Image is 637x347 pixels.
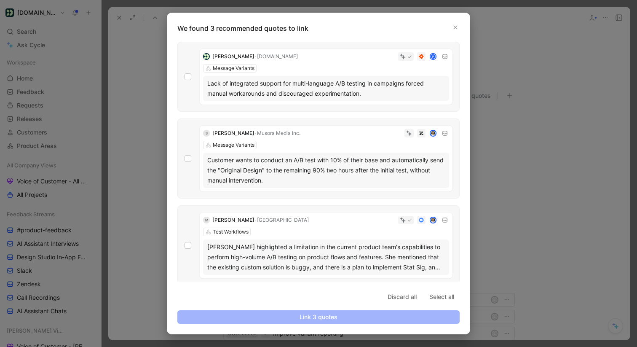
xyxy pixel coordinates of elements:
img: avatar [431,131,436,136]
button: Select all [424,290,460,304]
span: · Musora Media Inc. [254,130,300,136]
button: Discard all [382,290,422,304]
span: Select all [429,292,454,302]
div: P [431,54,436,59]
div: S [203,130,210,137]
div: Customer wants to conduct an A/B test with 10% of their base and automatically send the "Original... [207,155,445,186]
span: [PERSON_NAME] [212,53,254,59]
span: · [DOMAIN_NAME] [254,53,298,59]
div: M [203,217,210,223]
p: We found 3 recommended quotes to link [177,23,465,33]
div: Lack of integrated support for multi-language A/B testing in campaigns forced manual workarounds ... [207,78,445,99]
span: Discard all [388,292,417,302]
div: [PERSON_NAME] highlighted a limitation in the current product team's capabilities to perform high... [207,242,445,272]
img: logo [203,53,210,60]
span: [PERSON_NAME] [212,130,254,136]
span: · [GEOGRAPHIC_DATA] [254,217,309,223]
img: avatar [431,218,436,223]
span: [PERSON_NAME] [212,217,254,223]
